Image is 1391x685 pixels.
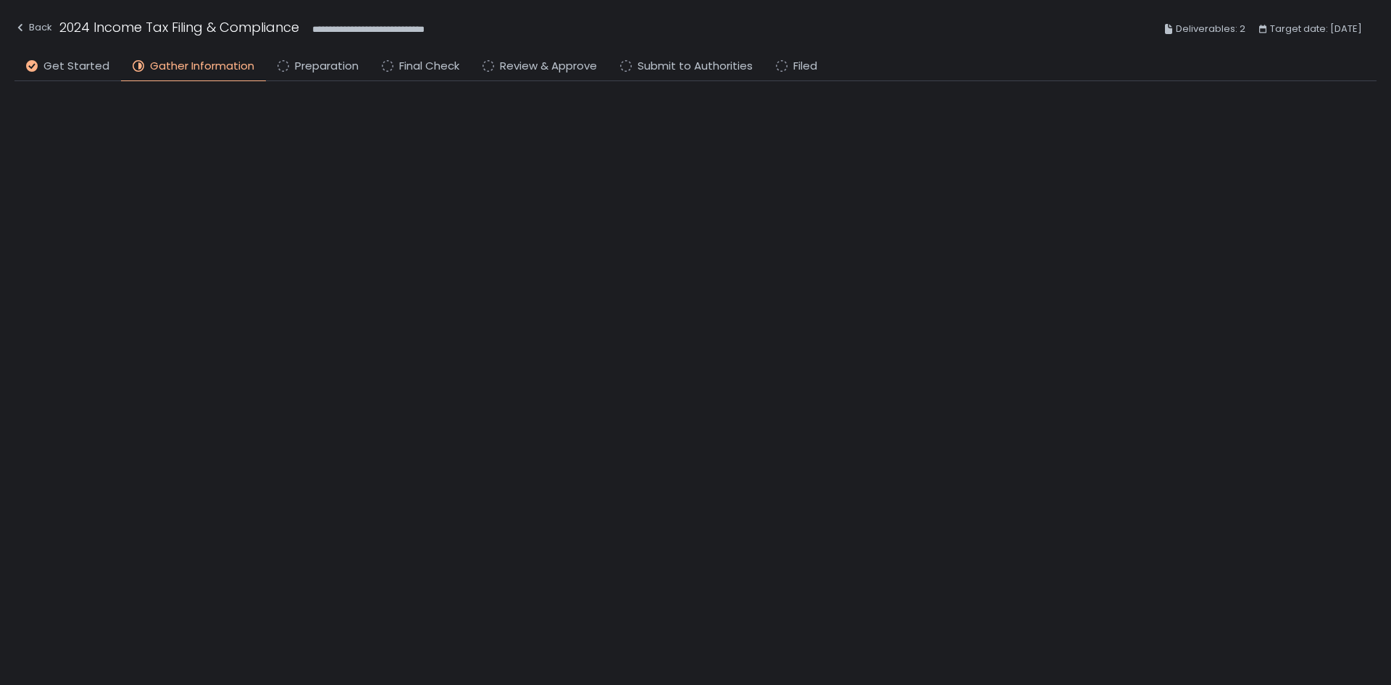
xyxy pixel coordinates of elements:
[399,58,459,75] span: Final Check
[295,58,359,75] span: Preparation
[14,19,52,36] div: Back
[150,58,254,75] span: Gather Information
[793,58,817,75] span: Filed
[59,17,299,37] h1: 2024 Income Tax Filing & Compliance
[500,58,597,75] span: Review & Approve
[638,58,753,75] span: Submit to Authorities
[1270,20,1362,38] span: Target date: [DATE]
[43,58,109,75] span: Get Started
[14,17,52,41] button: Back
[1176,20,1245,38] span: Deliverables: 2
